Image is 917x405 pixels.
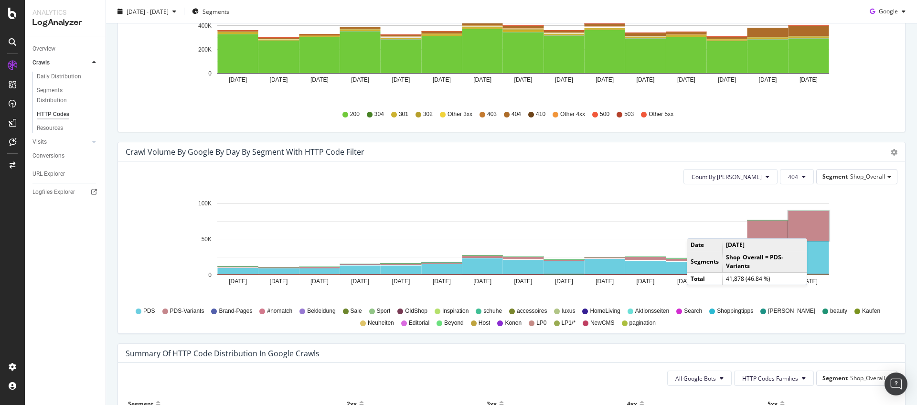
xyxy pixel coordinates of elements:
td: [DATE] [723,239,807,251]
a: Segments Distribution [37,85,99,106]
span: pagination [629,319,656,327]
text: [DATE] [392,278,410,285]
text: [DATE] [759,76,777,83]
div: Analytics [32,8,98,17]
span: LP1/* [562,319,576,327]
span: schuhe [483,307,502,315]
span: Sport [377,307,391,315]
span: Segments [203,7,229,15]
text: [DATE] [596,278,614,285]
text: [DATE] [677,278,695,285]
text: [DATE] [392,76,410,83]
text: [DATE] [514,278,533,285]
div: Segments Distribution [37,85,90,106]
span: 301 [399,110,408,118]
button: All Google Bots [667,371,732,386]
span: Segment [822,374,848,382]
div: Conversions [32,151,64,161]
div: Crawls [32,58,50,68]
span: #nomatch [267,307,292,315]
span: Shoppingtipps [717,307,753,315]
a: HTTP Codes [37,109,99,119]
span: [PERSON_NAME] [768,307,815,315]
text: [DATE] [677,76,695,83]
span: [DATE] - [DATE] [127,7,169,15]
span: 410 [536,110,545,118]
span: 404 [512,110,521,118]
span: Other 3xx [448,110,472,118]
span: OldShop [405,307,427,315]
div: Visits [32,137,47,147]
text: [DATE] [800,278,818,285]
span: Inspiration [442,307,469,315]
a: Overview [32,44,99,54]
span: accessoires [517,307,547,315]
a: URL Explorer [32,169,99,179]
a: Crawls [32,58,89,68]
text: [DATE] [800,76,818,83]
span: Editorial [409,319,429,327]
text: [DATE] [270,76,288,83]
text: [DATE] [351,76,369,83]
td: Shop_Overall = PDS-Variants [723,251,807,272]
text: 0 [208,272,212,278]
text: [DATE] [555,278,573,285]
span: 503 [624,110,634,118]
span: Segment [822,172,848,181]
a: Resources [37,123,99,133]
div: URL Explorer [32,169,65,179]
text: [DATE] [555,76,573,83]
div: gear [891,149,897,156]
span: 200 [350,110,360,118]
text: [DATE] [473,76,491,83]
span: Shop_Overall [850,172,885,181]
div: LogAnalyzer [32,17,98,28]
div: Open Intercom Messenger [885,373,907,395]
span: Google [879,7,898,15]
text: [DATE] [718,76,736,83]
span: beauty [830,307,847,315]
text: [DATE] [229,76,247,83]
span: LP0 [536,319,546,327]
span: Neuheiten [368,319,394,327]
svg: A chart. [126,192,890,303]
span: Bekleidung [307,307,335,315]
span: HomeLiving [590,307,620,315]
span: Kaufen [862,307,880,315]
div: Logfiles Explorer [32,187,75,197]
text: [DATE] [433,278,451,285]
text: [DATE] [310,278,329,285]
span: 404 [788,173,798,181]
button: [DATE] - [DATE] [114,4,180,19]
button: 404 [780,169,814,184]
text: [DATE] [514,76,533,83]
a: Daily Distribution [37,72,99,82]
a: Logfiles Explorer [32,187,99,197]
div: Daily Distribution [37,72,81,82]
div: Resources [37,123,63,133]
span: Konen [505,319,522,327]
span: Beyond [444,319,464,327]
td: 41,878 (46.84 %) [723,272,807,285]
button: Google [866,4,909,19]
text: 400K [198,22,212,29]
text: [DATE] [229,278,247,285]
button: Count By [PERSON_NAME] [683,169,778,184]
td: Segments [687,251,723,272]
span: 500 [600,110,609,118]
text: [DATE] [270,278,288,285]
text: [DATE] [310,76,329,83]
span: Other 5xx [649,110,673,118]
text: [DATE] [637,76,655,83]
span: All Google Bots [675,374,716,383]
span: 304 [374,110,384,118]
span: Sale [351,307,362,315]
text: [DATE] [637,278,655,285]
span: PDS [143,307,155,315]
span: NewCMS [590,319,615,327]
span: Host [479,319,490,327]
button: HTTP Codes Families [734,371,814,386]
span: luxus [562,307,575,315]
text: [DATE] [351,278,369,285]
